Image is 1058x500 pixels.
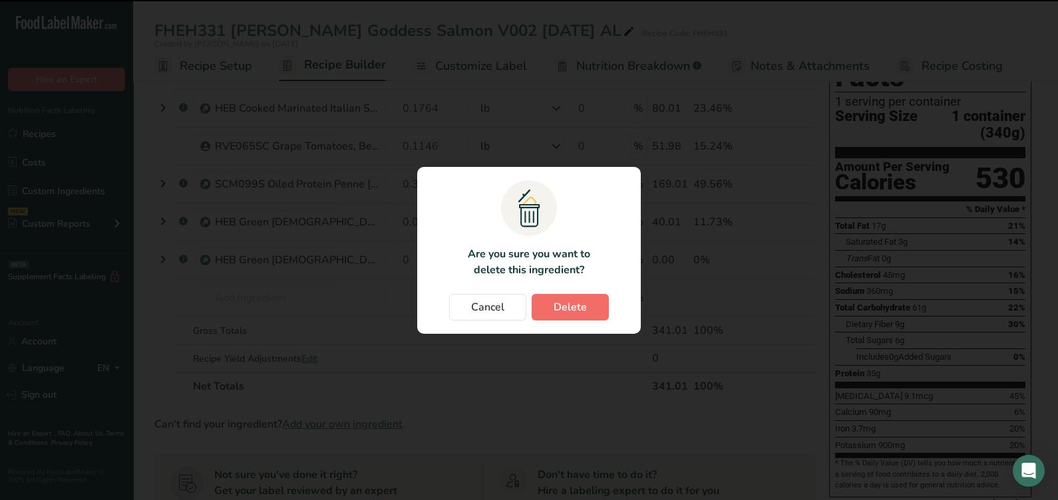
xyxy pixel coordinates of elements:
div: Open Intercom Messenger [1013,455,1045,487]
span: Delete [554,299,587,315]
button: Cancel [449,294,526,320]
button: Delete [532,294,609,320]
p: Are you sure you want to delete this ingredient? [460,246,598,278]
span: Cancel [471,299,504,315]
